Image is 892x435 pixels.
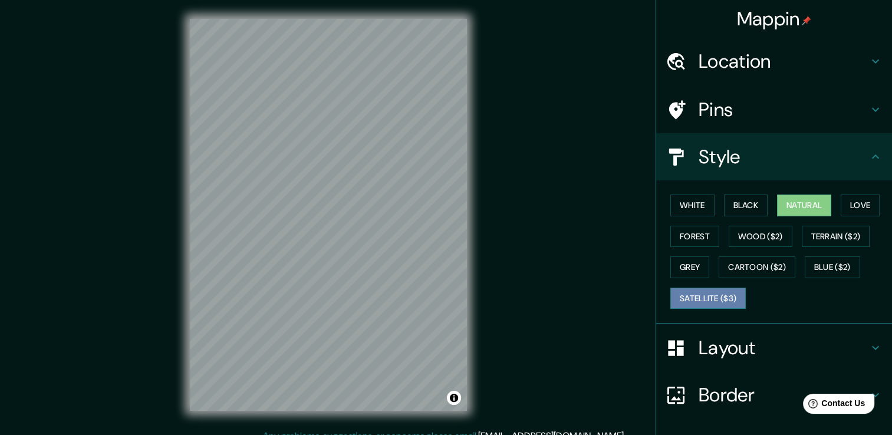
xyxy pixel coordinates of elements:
[699,145,868,169] h4: Style
[805,256,860,278] button: Blue ($2)
[190,19,467,411] canvas: Map
[787,389,879,422] iframe: Help widget launcher
[656,371,892,418] div: Border
[729,226,792,248] button: Wood ($2)
[841,195,880,216] button: Love
[719,256,795,278] button: Cartoon ($2)
[656,38,892,85] div: Location
[670,226,719,248] button: Forest
[737,7,812,31] h4: Mappin
[656,324,892,371] div: Layout
[699,336,868,360] h4: Layout
[656,86,892,133] div: Pins
[802,16,811,25] img: pin-icon.png
[656,133,892,180] div: Style
[724,195,768,216] button: Black
[777,195,831,216] button: Natural
[802,226,870,248] button: Terrain ($2)
[670,195,715,216] button: White
[447,391,461,405] button: Toggle attribution
[670,256,709,278] button: Grey
[699,98,868,121] h4: Pins
[670,288,746,309] button: Satellite ($3)
[699,383,868,407] h4: Border
[699,50,868,73] h4: Location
